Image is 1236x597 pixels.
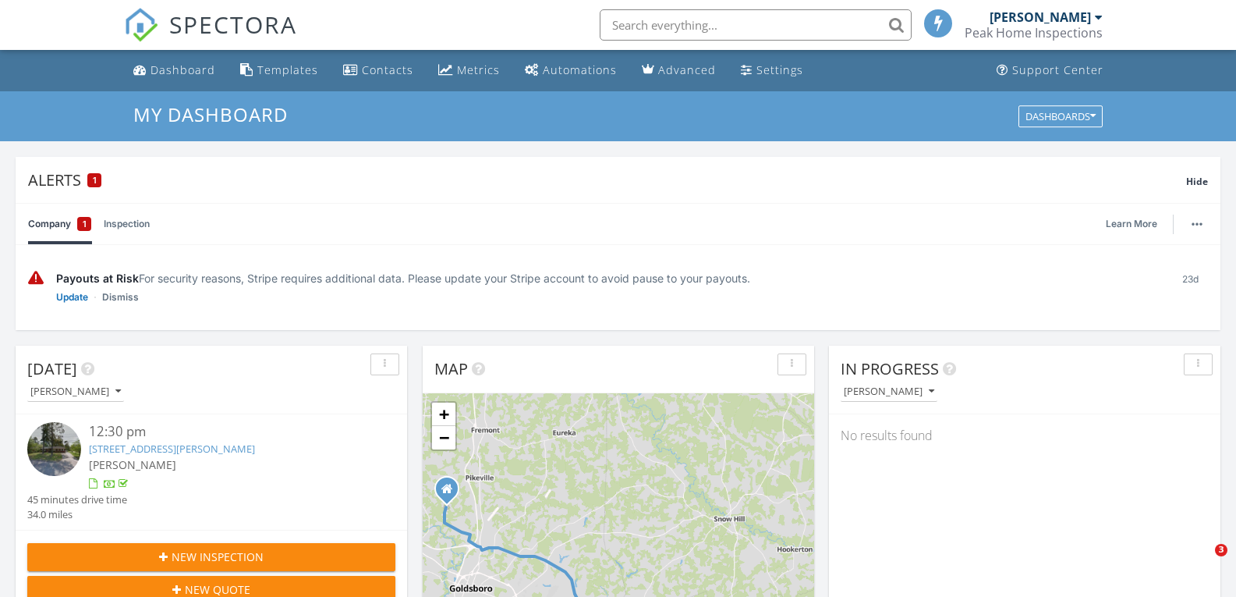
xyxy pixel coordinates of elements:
[1186,175,1208,188] span: Hide
[600,9,912,41] input: Search everything...
[990,56,1110,85] a: Support Center
[519,56,623,85] a: Automations (Basic)
[1173,270,1208,305] div: 23d
[543,62,617,77] div: Automations
[30,386,121,397] div: [PERSON_NAME]
[27,422,81,476] img: streetview
[1025,111,1096,122] div: Dashboards
[102,290,139,305] a: Dismiss
[27,492,127,507] div: 45 minutes drive time
[457,62,500,77] div: Metrics
[841,358,939,379] span: In Progress
[432,56,506,85] a: Metrics
[447,489,456,498] div: 546 Vail Rd, Pikeville NC 27863
[844,386,934,397] div: [PERSON_NAME]
[89,457,176,472] span: [PERSON_NAME]
[257,62,318,77] div: Templates
[27,507,127,522] div: 34.0 miles
[56,272,139,285] span: Payouts at Risk
[1215,544,1227,556] span: 3
[27,382,124,403] button: [PERSON_NAME]
[1106,216,1167,232] a: Learn More
[124,21,297,54] a: SPECTORA
[89,442,255,456] a: [STREET_ADDRESS][PERSON_NAME]
[89,422,365,442] div: 12:30 pm
[56,270,1160,286] div: For security reasons, Stripe requires additional data. Please update your Stripe account to avoid...
[362,62,413,77] div: Contacts
[234,56,324,85] a: Templates
[990,9,1091,25] div: [PERSON_NAME]
[756,62,803,77] div: Settings
[169,8,297,41] span: SPECTORA
[432,426,455,450] a: Zoom out
[27,422,395,522] a: 12:30 pm [STREET_ADDRESS][PERSON_NAME] [PERSON_NAME] 45 minutes drive time 34.0 miles
[27,543,395,571] button: New Inspection
[337,56,420,85] a: Contacts
[83,216,87,232] span: 1
[28,169,1186,190] div: Alerts
[658,62,716,77] div: Advanced
[151,62,215,77] div: Dashboard
[27,358,77,379] span: [DATE]
[636,56,722,85] a: Advanced
[124,8,158,42] img: The Best Home Inspection Software - Spectora
[1012,62,1103,77] div: Support Center
[434,358,468,379] span: Map
[56,290,88,305] a: Update
[28,270,44,286] img: warning-336e3c8b2db1497d2c3c.svg
[735,56,809,85] a: Settings
[104,204,150,244] a: Inspection
[829,414,1220,457] div: No results found
[93,175,97,186] span: 1
[1192,222,1202,226] img: ellipsis-632cfdd7c38ec3a7d453.svg
[841,382,937,403] button: [PERSON_NAME]
[1183,544,1220,581] iframe: Intercom live chat
[172,549,264,565] span: New Inspection
[1018,105,1103,127] button: Dashboards
[965,25,1103,41] div: Peak Home Inspections
[133,101,288,127] span: My Dashboard
[127,56,221,85] a: Dashboard
[432,403,455,426] a: Zoom in
[28,204,91,244] a: Company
